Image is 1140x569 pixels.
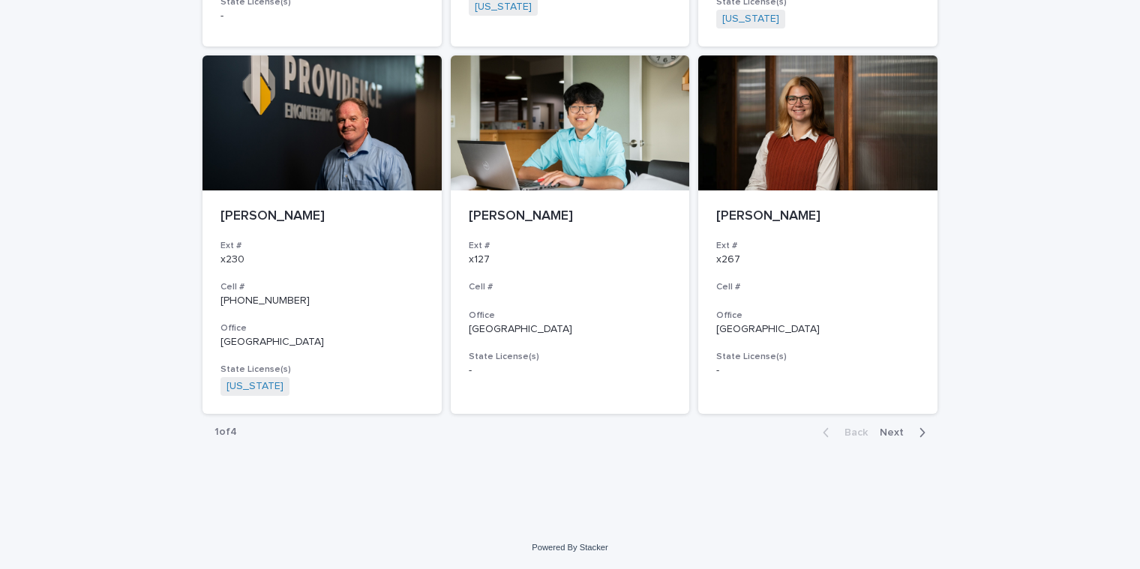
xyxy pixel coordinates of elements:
[835,427,868,438] span: Back
[716,254,740,265] a: x267
[220,281,424,293] h3: Cell #
[226,380,283,393] a: [US_STATE]
[220,208,424,225] p: [PERSON_NAME]
[220,240,424,252] h3: Ext #
[874,426,937,439] button: Next
[880,427,913,438] span: Next
[220,295,310,306] a: [PHONE_NUMBER]
[698,55,937,414] a: [PERSON_NAME]Ext #x267Cell #Office[GEOGRAPHIC_DATA]State License(s)-
[716,323,919,336] p: [GEOGRAPHIC_DATA]
[716,310,919,322] h3: Office
[811,426,874,439] button: Back
[469,254,490,265] a: x127
[469,323,672,336] p: [GEOGRAPHIC_DATA]
[469,364,672,377] p: -
[220,10,424,22] p: -
[220,364,424,376] h3: State License(s)
[475,1,532,13] a: [US_STATE]
[722,13,779,25] a: [US_STATE]
[451,55,690,414] a: [PERSON_NAME]Ext #x127Cell #Office[GEOGRAPHIC_DATA]State License(s)-
[202,414,249,451] p: 1 of 4
[716,240,919,252] h3: Ext #
[469,310,672,322] h3: Office
[469,240,672,252] h3: Ext #
[716,364,919,377] p: -
[532,543,607,552] a: Powered By Stacker
[716,351,919,363] h3: State License(s)
[220,336,424,349] p: [GEOGRAPHIC_DATA]
[202,55,442,414] a: [PERSON_NAME]Ext #x230Cell #[PHONE_NUMBER]Office[GEOGRAPHIC_DATA]State License(s)[US_STATE]
[716,281,919,293] h3: Cell #
[716,208,919,225] p: [PERSON_NAME]
[469,208,672,225] p: [PERSON_NAME]
[220,322,424,334] h3: Office
[469,281,672,293] h3: Cell #
[469,351,672,363] h3: State License(s)
[220,254,244,265] a: x230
